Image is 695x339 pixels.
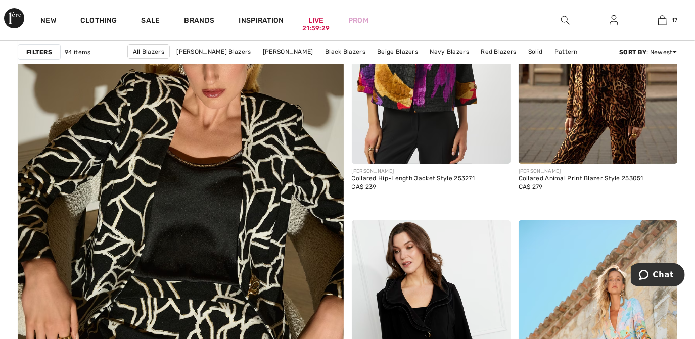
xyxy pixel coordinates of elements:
[184,16,215,27] a: Brands
[561,14,570,26] img: search the website
[601,14,626,27] a: Sign In
[619,47,677,57] div: : Newest
[258,45,318,58] a: [PERSON_NAME]
[26,47,52,57] strong: Filters
[352,168,475,175] div: [PERSON_NAME]
[320,45,370,58] a: Black Blazers
[425,45,475,58] a: Navy Blazers
[352,175,475,182] div: Collared Hip-Length Jacket Style 253271
[141,16,160,27] a: Sale
[672,16,678,25] span: 17
[476,45,521,58] a: Red Blazers
[352,183,377,190] span: CA$ 239
[658,14,667,26] img: My Bag
[639,14,686,26] a: 17
[80,16,117,27] a: Clothing
[40,16,56,27] a: New
[549,45,583,58] a: Pattern
[239,16,284,27] span: Inspiration
[171,45,256,58] a: [PERSON_NAME] Blazers
[519,168,643,175] div: [PERSON_NAME]
[4,8,24,28] img: 1ère Avenue
[65,47,90,57] span: 94 items
[372,45,423,58] a: Beige Blazers
[523,45,548,58] a: Solid
[619,49,646,56] strong: Sort By
[348,15,368,26] a: Prom
[631,263,685,288] iframe: Opens a widget where you can chat to one of our agents
[610,14,618,26] img: My Info
[519,175,643,182] div: Collared Animal Print Blazer Style 253051
[308,15,324,26] a: Live21:59:29
[519,183,543,190] span: CA$ 279
[302,24,330,33] div: 21:59:29
[127,44,170,59] a: All Blazers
